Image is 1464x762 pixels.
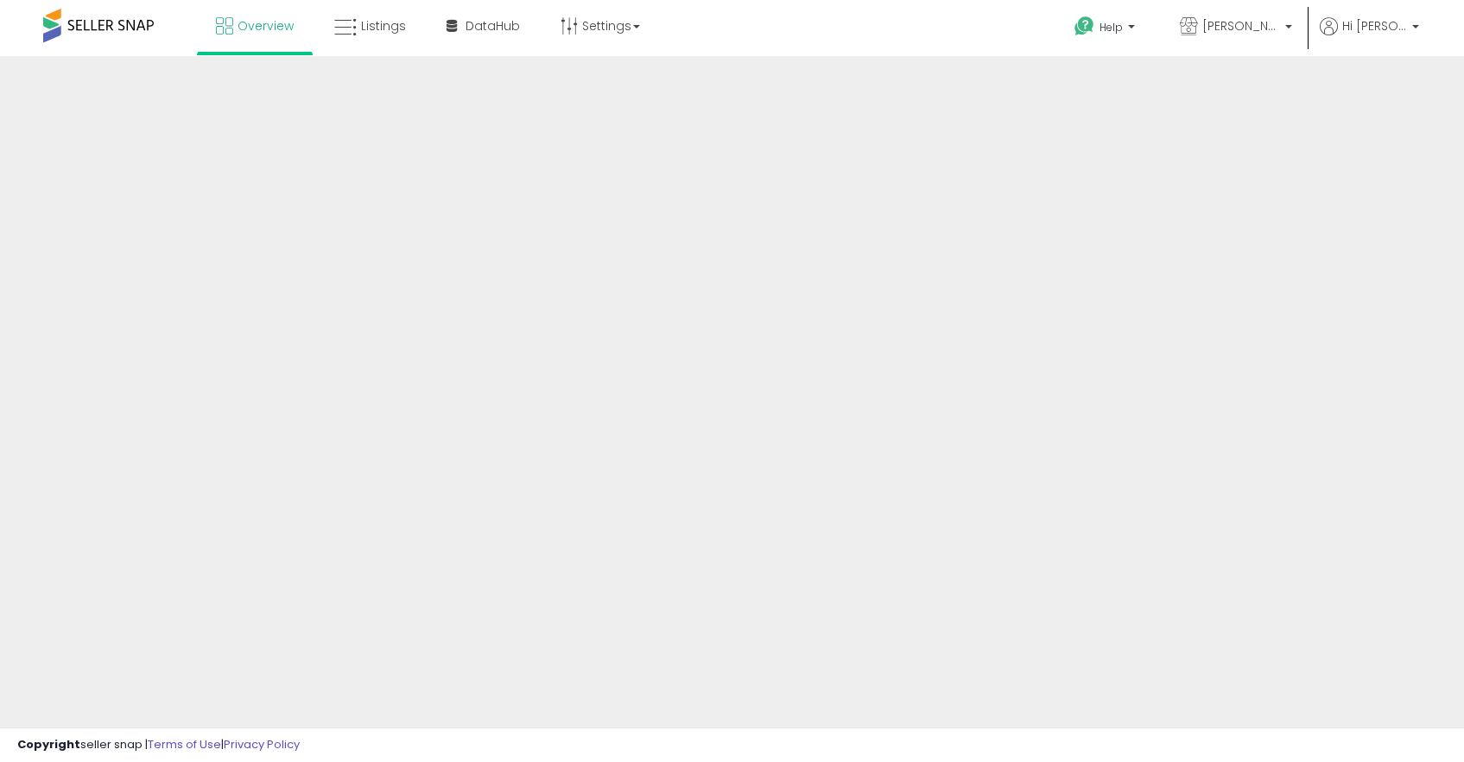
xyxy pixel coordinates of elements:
span: Hi [PERSON_NAME] [1342,17,1407,35]
span: Help [1100,20,1123,35]
span: [PERSON_NAME] [1202,17,1280,35]
span: Listings [361,17,406,35]
a: Hi [PERSON_NAME] [1320,17,1419,56]
div: seller snap | | [17,737,300,753]
i: Get Help [1074,16,1095,37]
span: DataHub [466,17,520,35]
a: Help [1061,3,1152,56]
a: Terms of Use [148,736,221,753]
strong: Copyright [17,736,80,753]
a: Privacy Policy [224,736,300,753]
span: Overview [238,17,294,35]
